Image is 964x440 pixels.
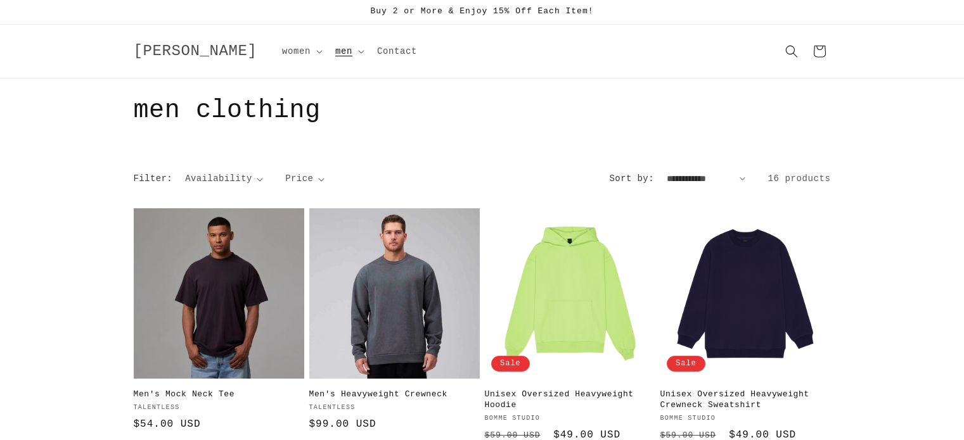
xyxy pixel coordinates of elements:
[768,173,830,184] span: 16 products
[370,6,593,16] span: Buy 2 or More & Enjoy 15% Off Each Item!
[328,38,370,65] summary: men
[485,389,655,411] a: Unisex Oversized Heavyweight Hoodie
[134,172,173,185] h2: Filter:
[309,389,480,400] a: Men's Heavyweight Crewneck
[282,46,311,57] span: women
[370,38,425,65] a: Contact
[335,46,352,57] span: men
[285,172,325,185] summary: Price
[134,42,257,60] span: [PERSON_NAME]
[778,37,806,65] summary: Search
[129,39,262,64] a: [PERSON_NAME]
[660,389,831,411] a: Unisex Oversized Heavyweight Crewneck Sweatshirt
[134,94,831,127] h1: men clothing
[285,173,313,184] span: Price
[185,172,263,185] summary: Availability (0 selected)
[610,173,654,184] label: Sort by:
[377,46,417,57] span: Contact
[134,389,304,400] a: Men's Mock Neck Tee
[274,38,328,65] summary: women
[185,173,252,184] span: Availability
